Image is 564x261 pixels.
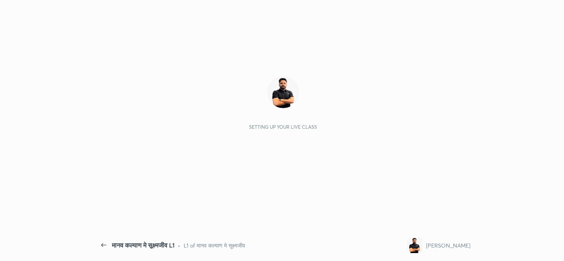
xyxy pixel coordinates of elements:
[112,240,175,250] div: मानव कल्याण मे सूक्ष्मजीव L1
[426,241,470,250] div: [PERSON_NAME]
[407,237,423,253] img: f58144f78eaf40519543c9a67466e84b.jpg
[267,76,299,108] img: f58144f78eaf40519543c9a67466e84b.jpg
[184,241,245,250] div: L1 of मानव कल्याण मे सूक्ष्मजीव
[178,241,180,250] div: •
[249,124,317,130] div: Setting up your live class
